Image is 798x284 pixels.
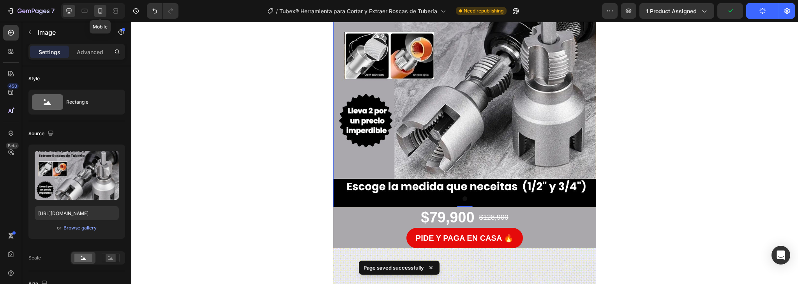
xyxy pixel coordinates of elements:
[51,6,55,16] p: 7
[284,209,382,223] p: PIDE Y PAGA EN CASA 🔥
[28,75,40,82] div: Style
[347,191,378,201] div: $128,900
[331,175,336,179] button: Dot
[364,264,424,272] p: Page saved successfully
[7,83,19,89] div: 450
[35,151,119,200] img: preview-image
[57,223,62,233] span: or
[63,224,97,232] button: Browse gallery
[28,254,41,261] div: Scale
[38,28,104,37] p: Image
[64,224,97,231] div: Browse gallery
[39,48,60,56] p: Settings
[646,7,697,15] span: 1 product assigned
[131,22,798,284] iframe: Design area
[3,3,58,19] button: 7
[279,7,437,15] span: Tubex® Herramienta para Cortar y Extraer Roscas de Tubería
[6,143,19,149] div: Beta
[147,3,178,19] div: Undo/Redo
[639,3,714,19] button: 1 product assigned
[276,7,278,15] span: /
[289,185,344,206] div: $79,900
[77,48,103,56] p: Advanced
[275,206,392,226] button: <p>PIDE Y PAGA EN CASA 🔥</p>
[464,7,503,14] span: Need republishing
[35,206,119,220] input: https://example.com/image.jpg
[28,129,55,139] div: Source
[66,93,114,111] div: Rectangle
[772,246,790,265] div: Open Intercom Messenger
